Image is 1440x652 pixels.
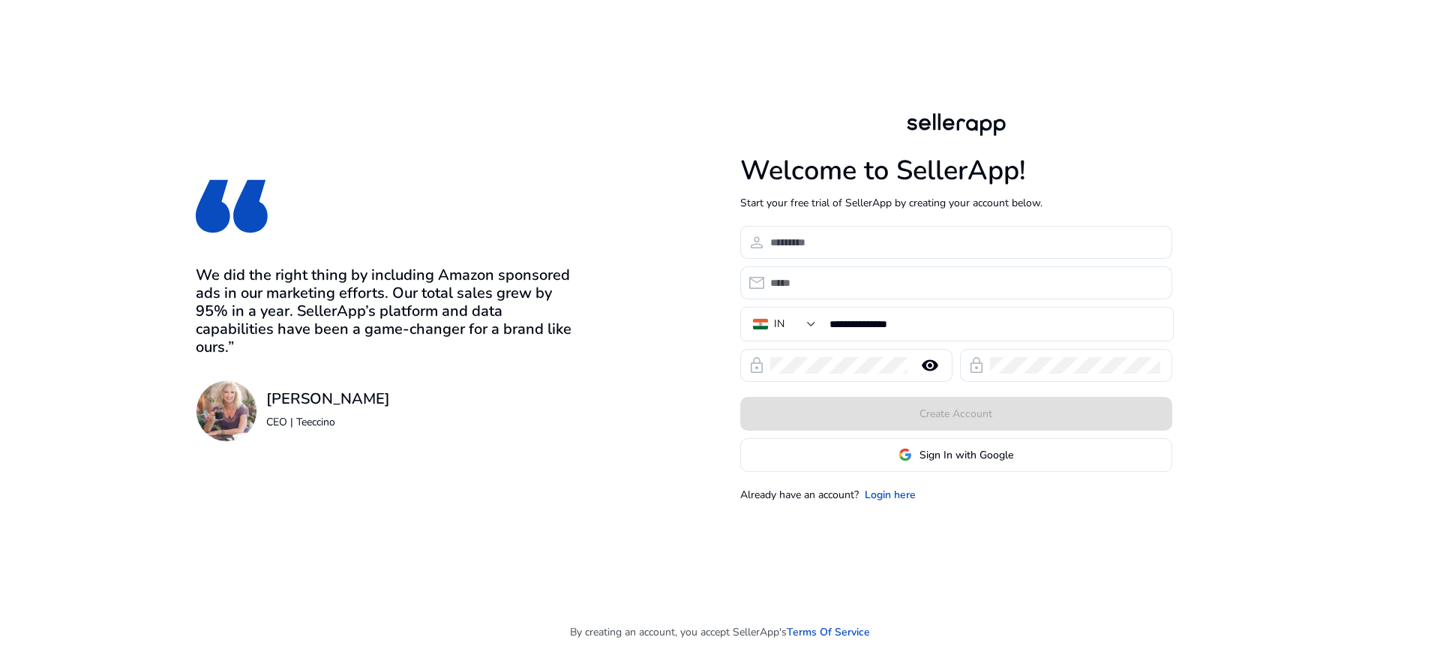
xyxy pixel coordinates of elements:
mat-icon: remove_red_eye [912,356,948,374]
h3: [PERSON_NAME] [266,390,390,408]
a: Login here [865,487,916,503]
p: CEO | Teeccino [266,414,390,430]
a: Terms Of Service [787,624,870,640]
h1: Welcome to SellerApp! [740,155,1172,187]
div: IN [774,316,784,332]
h3: We did the right thing by including Amazon sponsored ads in our marketing efforts. Our total sale... [196,266,580,356]
p: Start your free trial of SellerApp by creating your account below. [740,195,1172,211]
span: Sign In with Google [919,447,1013,463]
span: lock [967,356,985,374]
span: lock [748,356,766,374]
p: Already have an account? [740,487,859,503]
span: email [748,274,766,292]
button: Sign In with Google [740,438,1172,472]
img: google-logo.svg [898,448,912,461]
span: person [748,233,766,251]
